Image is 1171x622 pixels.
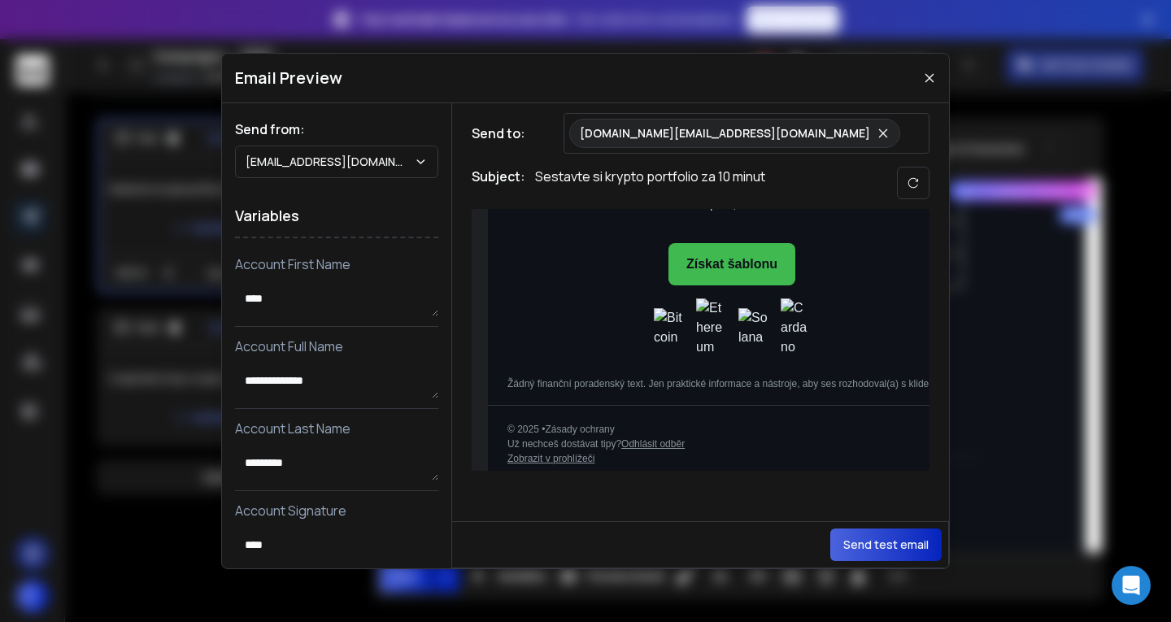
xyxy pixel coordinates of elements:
[696,298,725,357] img: Ethereum
[738,308,768,347] img: Solana
[235,194,438,238] h1: Variables
[830,528,942,561] button: Send test email
[472,124,537,143] h1: Send to:
[507,437,956,451] div: Už nechceš dostávat tipy?
[507,453,594,464] a: Zobrazit v prohlížeči
[235,67,342,89] h1: Email Preview
[580,125,870,141] p: [DOMAIN_NAME][EMAIL_ADDRESS][DOMAIN_NAME]
[1112,566,1151,605] div: Open Intercom Messenger
[235,120,438,139] h1: Send from:
[507,422,956,437] div: © 2025 •
[246,154,414,170] p: [EMAIL_ADDRESS][DOMAIN_NAME]
[235,419,438,438] p: Account Last Name
[546,197,679,211] strong: Šablona rebalancování
[472,167,525,199] h1: Subject:
[235,254,438,274] p: Account First Name
[235,501,438,520] p: Account Signature
[545,424,614,435] a: Zásady ochrany
[668,243,795,285] a: Získat šablonu
[535,167,765,199] p: Sestavte si krypto portfolio za 10 minut
[654,308,683,347] img: Bitcoin
[781,298,810,357] img: Cardano
[235,337,438,356] p: Account Full Name
[507,376,956,392] div: Žádný finanční poradenský text. Jen praktické informace a nástroje, aby ses rozhodoval(a) s klidem.
[621,438,685,450] a: Odhlásit odběr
